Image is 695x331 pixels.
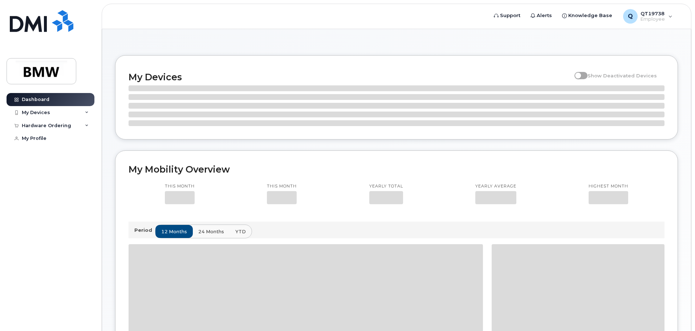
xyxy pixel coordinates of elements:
span: 24 months [198,228,224,235]
input: Show Deactivated Devices [574,69,580,74]
p: This month [165,183,195,189]
h2: My Devices [129,72,571,82]
p: Highest month [589,183,628,189]
h2: My Mobility Overview [129,164,664,175]
span: Show Deactivated Devices [588,73,657,78]
p: Yearly total [369,183,403,189]
p: This month [267,183,297,189]
span: YTD [235,228,246,235]
p: Period [134,227,155,234]
p: Yearly average [475,183,516,189]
